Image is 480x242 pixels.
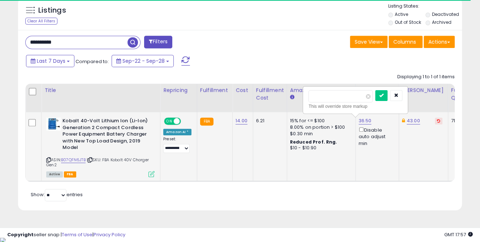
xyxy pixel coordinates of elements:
b: Kobalt 40-Volt Lithium Ion (Li-Ion) Generation 2 Compact Cordless Power Equipment Battery Charger... [62,118,150,153]
span: Last 7 Days [37,57,65,65]
span: 2025-10-6 17:57 GMT [444,231,473,238]
h5: Listings [38,5,66,16]
span: Columns [393,38,416,45]
div: Displaying 1 to 1 of 1 items [397,74,455,80]
div: Title [44,87,157,94]
label: Active [395,11,408,17]
div: Fulfillment [200,87,229,94]
div: Clear All Filters [25,18,57,25]
div: $10 - $10.90 [290,145,350,151]
div: [PERSON_NAME] [402,87,445,94]
div: Fulfillable Quantity [451,87,476,102]
button: Columns [389,36,423,48]
a: 14.00 [235,117,247,124]
a: 36.50 [359,117,372,124]
div: This will override store markup [308,103,402,110]
span: Compared to: [75,58,109,65]
button: Sep-22 - Sep-28 [112,55,174,67]
a: 43.00 [407,117,420,124]
span: | SKU: FBA Kobalt 40V Charger Gen2 [46,157,149,168]
button: Last 7 Days [26,55,74,67]
div: 6.21 [256,118,281,124]
img: 41uo2TVk7pL._SL40_.jpg [46,118,61,131]
div: Amazon Fees [290,87,353,94]
a: Privacy Policy [94,231,125,238]
span: Show: entries [31,191,83,198]
span: Sep-22 - Sep-28 [122,57,165,65]
div: 8.00% on portion > $100 [290,124,350,131]
div: ASIN: [46,118,155,176]
small: Amazon Fees. [290,94,294,101]
label: Deactivated [432,11,459,17]
b: Reduced Prof. Rng. [290,139,337,145]
label: Out of Stock [395,19,421,25]
span: All listings currently available for purchase on Amazon [46,171,63,177]
button: Save View [350,36,388,48]
small: FBA [200,118,213,126]
span: ON [165,118,174,124]
div: Fulfillment Cost [256,87,284,102]
span: FBA [64,171,76,177]
div: $0.30 min [290,131,350,137]
div: Amazon AI * [163,129,191,135]
div: Preset: [163,137,191,153]
div: 15% for <= $100 [290,118,350,124]
a: B07QFN6JTB [61,157,86,163]
strong: Copyright [7,231,34,238]
div: 71 [451,118,473,124]
span: OFF [180,118,191,124]
div: Repricing [163,87,194,94]
label: Archived [432,19,451,25]
p: Listing States: [388,3,462,10]
button: Actions [424,36,455,48]
div: Disable auto adjust min [359,126,393,147]
div: seller snap | | [7,232,125,238]
div: Cost [235,87,250,94]
button: Filters [144,36,172,48]
a: Terms of Use [62,231,92,238]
